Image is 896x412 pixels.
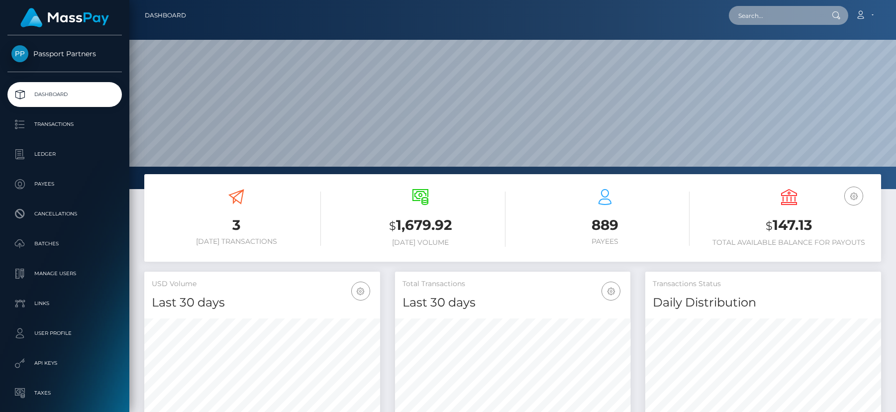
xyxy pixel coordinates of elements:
h4: Daily Distribution [653,294,874,311]
p: Batches [11,236,118,251]
a: Cancellations [7,202,122,226]
a: Ledger [7,142,122,167]
a: Dashboard [7,82,122,107]
h6: Total Available Balance for Payouts [704,238,874,247]
p: Manage Users [11,266,118,281]
a: Payees [7,172,122,197]
p: API Keys [11,356,118,371]
a: Transactions [7,112,122,137]
img: Passport Partners [11,45,28,62]
span: Passport Partners [7,49,122,58]
a: Manage Users [7,261,122,286]
h3: 3 [152,215,321,235]
h6: [DATE] Volume [336,238,505,247]
p: Dashboard [11,87,118,102]
img: MassPay Logo [20,8,109,27]
input: Search... [729,6,822,25]
a: Dashboard [145,5,186,26]
a: API Keys [7,351,122,376]
p: Transactions [11,117,118,132]
h6: [DATE] Transactions [152,237,321,246]
h5: Total Transactions [402,279,623,289]
p: Ledger [11,147,118,162]
h6: Payees [520,237,690,246]
a: User Profile [7,321,122,346]
h3: 1,679.92 [336,215,505,236]
p: Cancellations [11,206,118,221]
h3: 147.13 [704,215,874,236]
a: Links [7,291,122,316]
a: Taxes [7,381,122,406]
a: Batches [7,231,122,256]
p: Links [11,296,118,311]
small: $ [766,219,773,233]
p: Taxes [11,386,118,401]
h3: 889 [520,215,690,235]
small: $ [389,219,396,233]
h4: Last 30 days [402,294,623,311]
h5: Transactions Status [653,279,874,289]
h5: USD Volume [152,279,373,289]
h4: Last 30 days [152,294,373,311]
p: User Profile [11,326,118,341]
p: Payees [11,177,118,192]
